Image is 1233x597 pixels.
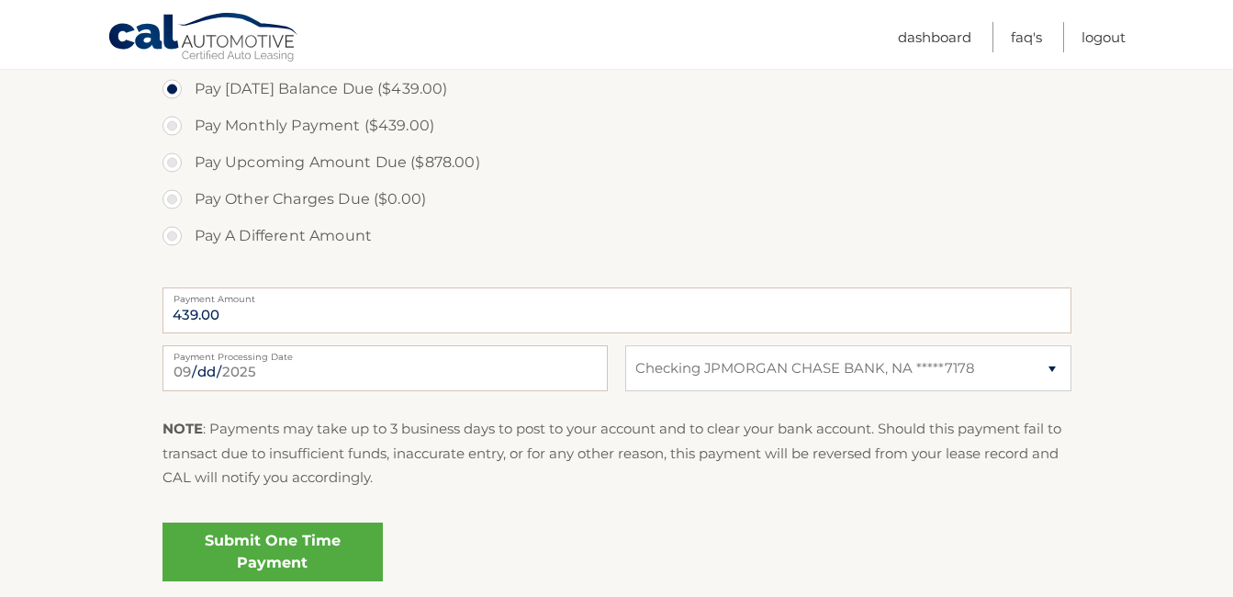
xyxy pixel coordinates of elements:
[163,417,1071,490] p: : Payments may take up to 3 business days to post to your account and to clear your bank account....
[163,107,1071,144] label: Pay Monthly Payment ($439.00)
[1082,22,1126,52] a: Logout
[163,181,1071,218] label: Pay Other Charges Due ($0.00)
[163,287,1071,333] input: Payment Amount
[1011,22,1042,52] a: FAQ's
[163,345,608,391] input: Payment Date
[163,523,383,581] a: Submit One Time Payment
[163,287,1071,302] label: Payment Amount
[163,345,608,360] label: Payment Processing Date
[163,218,1071,254] label: Pay A Different Amount
[163,420,203,437] strong: NOTE
[898,22,971,52] a: Dashboard
[107,12,300,65] a: Cal Automotive
[163,144,1071,181] label: Pay Upcoming Amount Due ($878.00)
[163,71,1071,107] label: Pay [DATE] Balance Due ($439.00)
